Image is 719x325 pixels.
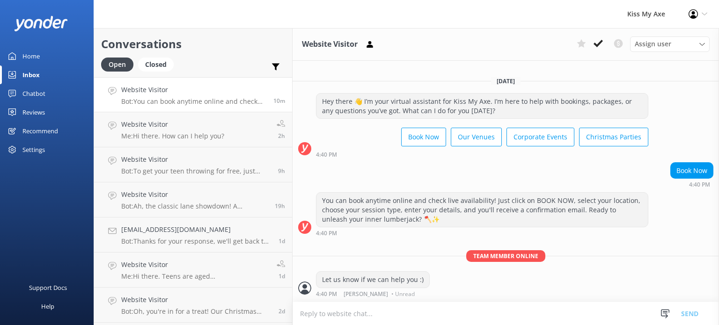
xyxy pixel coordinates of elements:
strong: 4:40 PM [316,152,337,158]
span: Sep 25 2025 08:50pm (UTC +10:00) Australia/Sydney [279,272,285,280]
div: Sep 27 2025 04:40pm (UTC +10:00) Australia/Sydney [316,151,648,158]
span: Sep 25 2025 01:35pm (UTC +10:00) Australia/Sydney [279,307,285,315]
span: Sep 25 2025 09:08pm (UTC +10:00) Australia/Sydney [279,237,285,245]
p: Bot: You can book anytime online and check live availability! Just click on BOOK NOW, select your... [121,97,266,106]
p: Me: Hi there. Teens are aged [DEMOGRAPHIC_DATA] [121,272,270,281]
a: Website VisitorBot:To get your teen throwing for free, just book a Small Group session for one ad... [94,147,292,182]
span: • Unread [391,291,415,297]
h4: Website Visitor [121,85,266,95]
p: Bot: To get your teen throwing for free, just book a Small Group session for one adult and select... [121,167,271,175]
a: Website VisitorBot:Oh, you're in for a treat! Our Christmas parties are a blast, combining axe th... [94,288,292,323]
div: Closed [138,58,174,72]
strong: 4:40 PM [316,231,337,236]
button: Our Venues [451,128,502,146]
div: Sep 27 2025 04:40pm (UTC +10:00) Australia/Sydney [316,290,430,297]
strong: 4:40 PM [689,182,710,188]
a: Website VisitorMe:Hi there. How can I help you?2h [94,112,292,147]
h4: Website Visitor [121,260,270,270]
div: Sep 27 2025 04:40pm (UTC +10:00) Australia/Sydney [670,181,713,188]
div: Reviews [22,103,45,122]
div: Recommend [22,122,58,140]
p: Me: Hi there. How can I help you? [121,132,224,140]
button: Corporate Events [506,128,574,146]
a: Website VisitorBot:You can book anytime online and check live availability! Just click on BOOK NO... [94,77,292,112]
img: yonder-white-logo.png [14,16,68,31]
h2: Conversations [101,35,285,53]
a: Open [101,59,138,69]
div: Hey there 👋 I’m your virtual assistant for Kiss My Axe. I’m here to help with bookings, packages,... [316,94,648,118]
p: Bot: Oh, you're in for a treat! Our Christmas parties are a blast, combining axe throwing, food a... [121,307,271,316]
p: Bot: Ah, the classic lane showdown! A Standard Lane might have you sharing the space with other g... [121,202,268,210]
div: Book Now [671,163,713,179]
div: Home [22,47,40,65]
a: Website VisitorBot:Ah, the classic lane showdown! A Standard Lane might have you sharing the spac... [94,182,292,217]
span: Assign user [635,39,671,49]
strong: 4:40 PM [316,291,337,297]
div: Chatbot [22,84,45,103]
button: Book Now [401,128,446,146]
div: Let us know if we can help you :) [316,272,429,288]
a: Website VisitorMe:Hi there. Teens are aged [DEMOGRAPHIC_DATA]1d [94,253,292,288]
div: You can book anytime online and check live availability! Just click on BOOK NOW, select your loca... [316,193,648,227]
button: Christmas Parties [579,128,648,146]
div: Assign User [630,36,710,51]
h4: Website Visitor [121,295,271,305]
a: Closed [138,59,178,69]
div: Help [41,297,54,316]
h4: Website Visitor [121,119,224,130]
span: Sep 27 2025 02:17pm (UTC +10:00) Australia/Sydney [278,132,285,140]
div: Settings [22,140,45,159]
span: Team member online [466,250,545,262]
h3: Website Visitor [302,38,358,51]
div: Sep 27 2025 04:40pm (UTC +10:00) Australia/Sydney [316,230,648,236]
div: Inbox [22,65,40,84]
p: Bot: Thanks for your response, we'll get back to you as soon as we can during opening hours. [121,237,271,246]
span: Sep 26 2025 09:34pm (UTC +10:00) Australia/Sydney [275,202,285,210]
span: [DATE] [491,77,521,85]
span: [PERSON_NAME] [344,291,388,297]
h4: Website Visitor [121,189,268,200]
div: Open [101,58,133,72]
h4: Website Visitor [121,154,271,165]
h4: [EMAIL_ADDRESS][DOMAIN_NAME] [121,224,271,235]
span: Sep 27 2025 04:40pm (UTC +10:00) Australia/Sydney [273,97,285,105]
span: Sep 27 2025 06:53am (UTC +10:00) Australia/Sydney [278,167,285,175]
div: Support Docs [29,278,67,297]
a: [EMAIL_ADDRESS][DOMAIN_NAME]Bot:Thanks for your response, we'll get back to you as soon as we can... [94,217,292,253]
